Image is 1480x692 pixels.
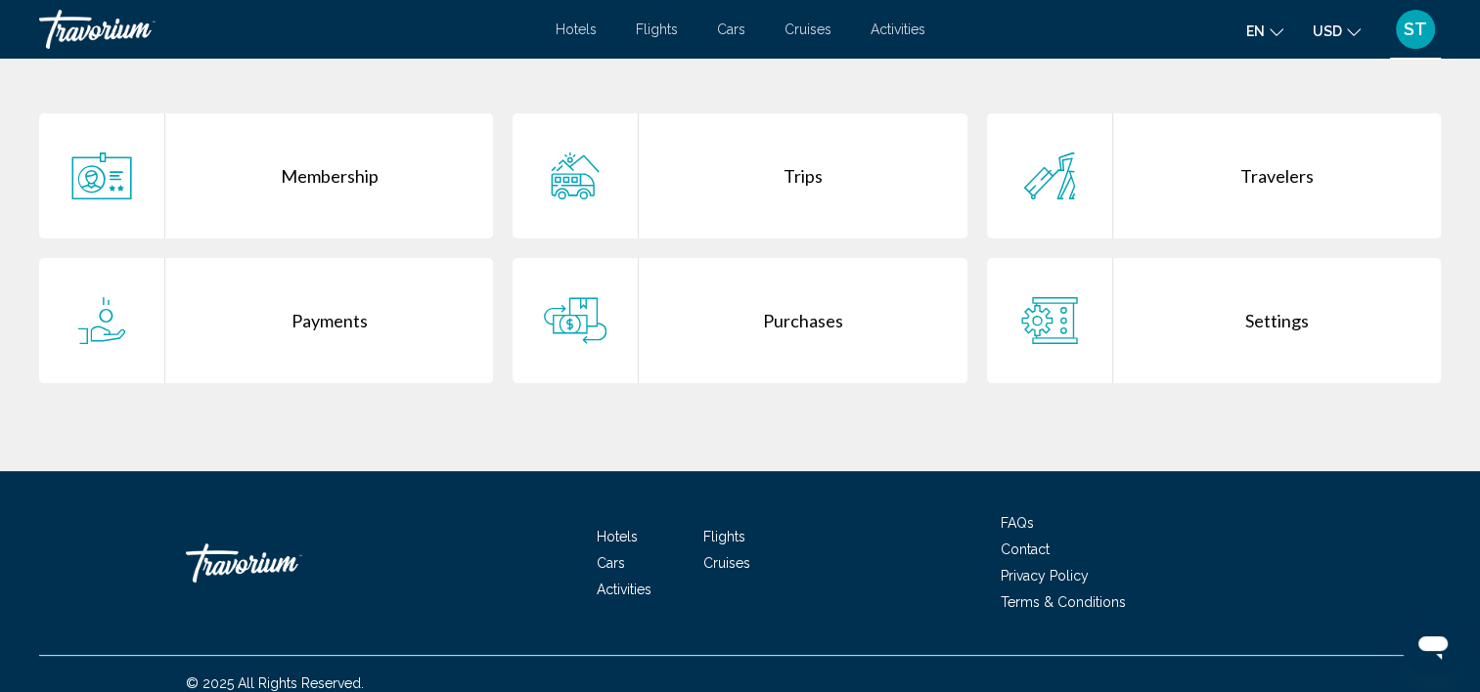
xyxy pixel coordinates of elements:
div: Trips [639,113,966,238]
a: Flights [636,22,678,37]
div: Purchases [639,258,966,383]
a: Trips [513,113,966,238]
a: Flights [703,529,745,544]
a: Settings [987,258,1441,383]
a: Activities [871,22,925,37]
button: Change language [1246,17,1283,45]
a: Terms & Conditions [1001,594,1126,610]
a: Travelers [987,113,1441,238]
a: Cruises [785,22,831,37]
span: © 2025 All Rights Reserved. [186,675,364,691]
a: Purchases [513,258,966,383]
iframe: Button to launch messaging window [1402,614,1464,676]
a: Cars [717,22,745,37]
a: Payments [39,258,493,383]
span: ST [1404,20,1427,39]
a: Travorium [39,10,536,49]
a: Activities [597,582,651,597]
button: User Menu [1390,9,1441,50]
a: Privacy Policy [1001,568,1089,584]
a: Cruises [703,555,750,571]
div: Payments [165,258,493,383]
a: Hotels [556,22,597,37]
span: USD [1313,23,1342,39]
a: Travorium [186,534,381,592]
a: Membership [39,113,493,238]
a: FAQs [1001,515,1034,531]
a: Contact [1001,541,1050,557]
div: Membership [165,113,493,238]
span: en [1246,23,1265,39]
div: Travelers [1113,113,1441,238]
button: Change currency [1313,17,1361,45]
div: Settings [1113,258,1441,383]
a: Cars [597,555,625,571]
a: Hotels [597,529,638,544]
